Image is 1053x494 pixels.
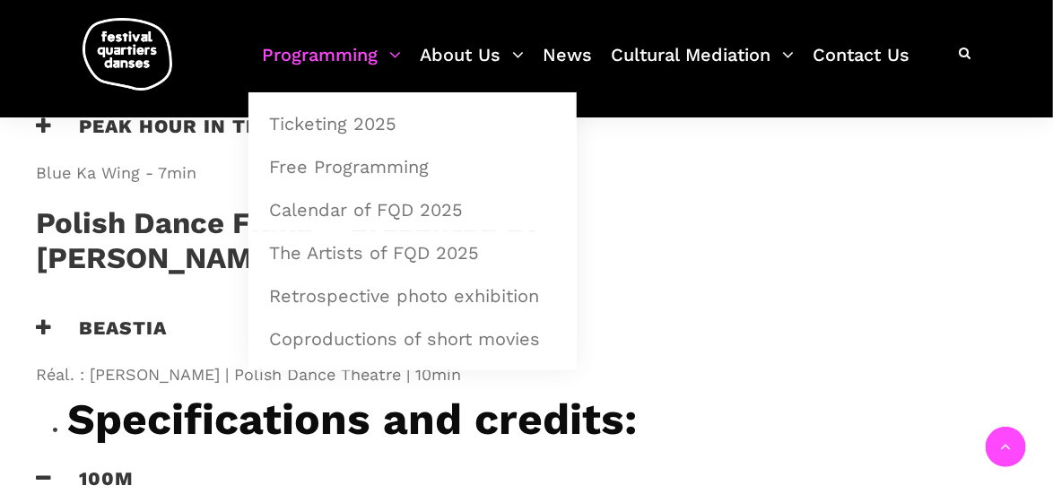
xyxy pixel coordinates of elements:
a: Contact Us [813,39,909,92]
a: Calendar of FQD 2025 [258,189,567,230]
b: Specifications and credits: [67,394,638,445]
h3: Polish Dance Films – presented by [PERSON_NAME] [36,205,656,276]
span: Blue Ka Wing - 7min [36,160,656,186]
span: Réal. : [PERSON_NAME] | Polish Dance Theatre | 10min [36,362,656,388]
a: The Artists of FQD 2025 [258,232,567,273]
a: Coproductions of short movies [258,318,567,360]
h3: Beastia [36,316,167,361]
a: Programming [262,39,401,92]
img: logo-fqd-med [83,18,172,91]
h3: Peak Hour in the House [36,115,350,160]
a: Free Programming [258,146,567,187]
a: Ticketing 2025 [258,103,567,144]
a: News [543,39,592,92]
a: Retrospective photo exhibition [258,275,567,316]
a: About Us [420,39,524,92]
a: Cultural Mediation [611,39,794,92]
